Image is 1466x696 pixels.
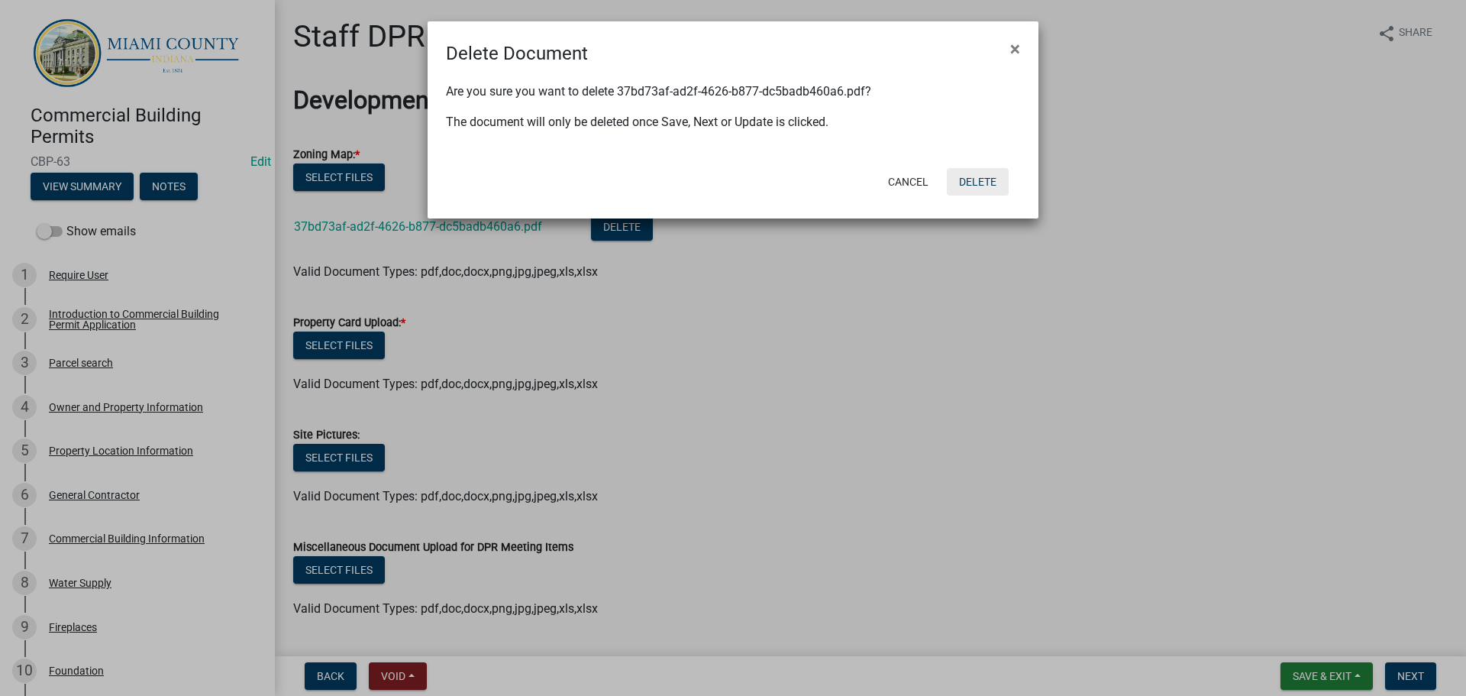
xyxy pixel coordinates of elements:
[1010,38,1020,60] span: ×
[876,168,941,196] button: Cancel
[446,113,1020,131] p: The document will only be deleted once Save, Next or Update is clicked.
[446,83,1020,101] p: Are you sure you want to delete 37bd73af-ad2f-4626-b877-dc5badb460a6.pdf?
[947,168,1009,196] button: Delete
[446,40,588,67] h4: Delete Document
[998,28,1032,70] button: Close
